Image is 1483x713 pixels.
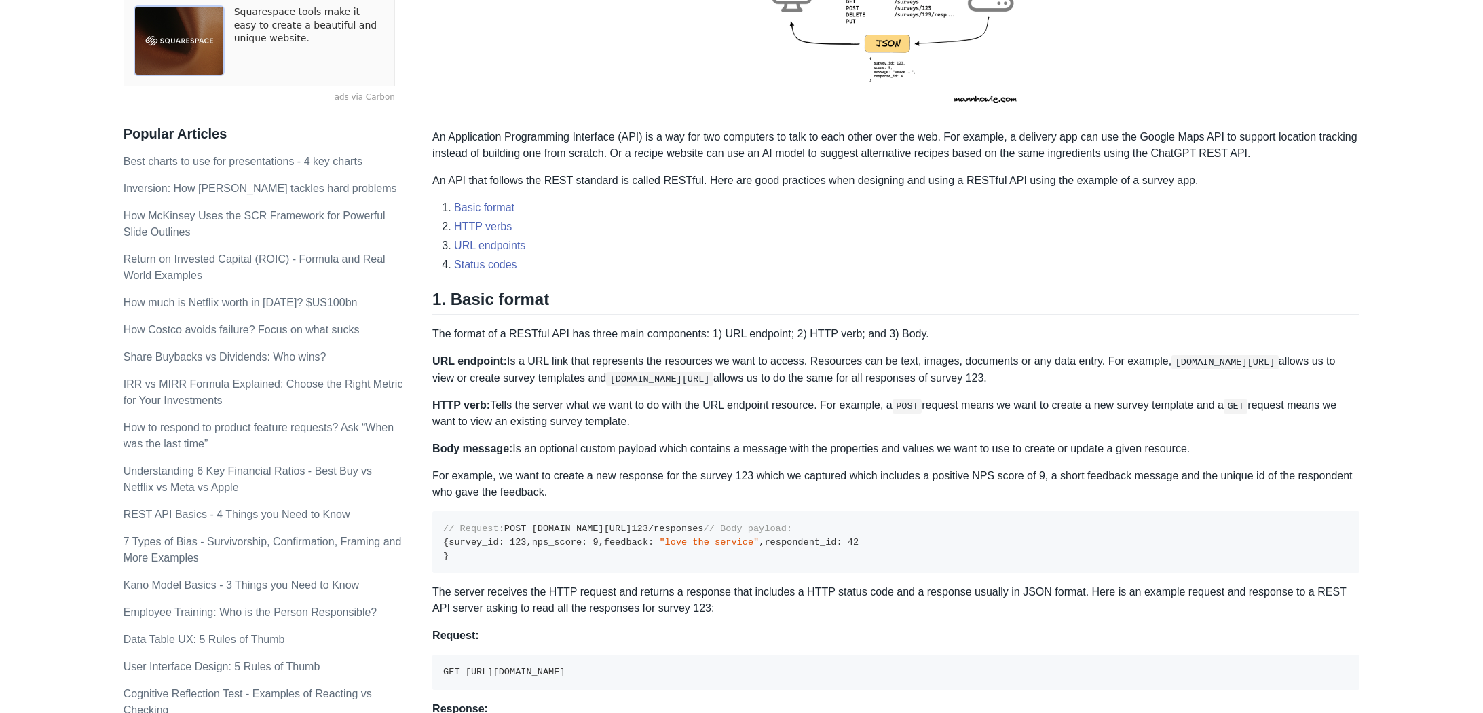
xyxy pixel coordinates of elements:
[443,667,565,677] code: GET [URL][DOMAIN_NAME]
[124,92,395,104] a: ads via Carbon
[432,629,478,641] strong: Request:
[848,537,859,547] span: 42
[432,443,512,454] strong: Body message:
[432,172,1359,189] p: An API that follows the REST standard is called RESTful. Here are good practices when designing a...
[432,129,1359,162] p: An Application Programming Interface (API) is a way for two computers to talk to each other over ...
[432,353,1359,386] p: Is a URL link that represents the resources we want to access. Resources can be text, images, doc...
[432,399,490,411] strong: HTTP verb:
[124,422,394,450] a: How to respond to product feature requests? Ask “When was the last time”
[124,210,386,238] a: How McKinsey Uses the SCR Framework for Powerful Slide Outlines
[599,537,604,547] span: ,
[432,468,1359,500] p: For example, we want to create a new response for the survey 123 which we captured which includes...
[593,537,598,547] span: 9
[124,536,402,564] a: 7 Types of Bias - Survivorship, Confirmation, Framing and More Examples
[893,399,922,413] code: POST
[454,259,517,270] a: Status codes
[443,551,449,561] span: }
[124,324,360,335] a: How Costco avoids failure? Focus on what sucks
[606,372,713,386] code: [DOMAIN_NAME][URL]
[234,5,385,76] a: Squarespace tools make it easy to create a beautiful and unique website.
[124,509,350,520] a: REST API Basics - 4 Things you Need to Know
[124,183,397,194] a: Inversion: How [PERSON_NAME] tackles hard problems
[659,537,759,547] span: "love the service"
[1171,355,1279,369] code: [DOMAIN_NAME][URL]
[124,606,377,618] a: Employee Training: Who is the Person Responsible?
[454,240,525,251] a: URL endpoints
[836,537,842,547] span: :
[1224,399,1247,413] code: GET
[759,537,764,547] span: ,
[443,524,859,560] code: POST [DOMAIN_NAME][URL] /responses survey_id nps_score feedback respondent_id
[124,378,403,406] a: IRR vs MIRR Formula Explained: Choose the Right Metric for Your Investments
[432,441,1359,457] p: Is an optional custom payload which contains a message with the properties and values we want to ...
[443,524,504,534] span: // Request:
[124,126,404,143] h3: Popular Articles
[510,537,526,547] span: 123
[704,524,793,534] span: // Body payload:
[124,297,358,308] a: How much is Netflix worth in [DATE]? $US100bn
[432,397,1359,430] p: Tells the server what we want to do with the URL endpoint resource. For example, a request means ...
[631,524,647,534] span: 123
[124,634,285,645] a: Data Table UX: 5 Rules of Thumb
[443,537,449,547] span: {
[527,537,532,547] span: ,
[124,579,359,591] a: Kano Model Basics - 3 Things you Need to Know
[124,465,372,493] a: Understanding 6 Key Financial Ratios - Best Buy vs Netflix vs Meta vs Apple
[432,289,1359,315] h2: 1. Basic format
[432,355,507,367] strong: URL endpoint:
[648,537,654,547] span: :
[124,156,362,167] a: Best charts to use for presentations - 4 key charts
[134,5,225,76] img: ads via Carbon
[454,221,512,232] a: HTTP verbs
[124,253,386,281] a: Return on Invested Capital (ROIC) - Formula and Real World Examples
[432,326,1359,342] p: The format of a RESTful API has three main components: 1) URL endpoint; 2) HTTP verb; and 3) Body.
[454,202,514,213] a: Basic format
[124,661,320,672] a: User Interface Design: 5 Rules of Thumb
[582,537,587,547] span: :
[124,351,326,363] a: Share Buybacks vs Dividends: Who wins?
[499,537,504,547] span: :
[432,584,1359,617] p: The server receives the HTTP request and returns a response that includes a HTTP status code and ...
